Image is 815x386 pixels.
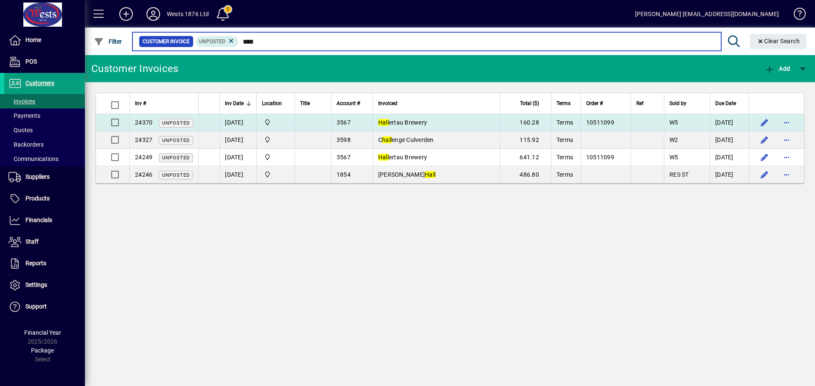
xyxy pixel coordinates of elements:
[669,119,678,126] span: W5
[25,58,37,65] span: POS
[4,123,85,137] a: Quotes
[8,98,35,105] span: Invoices
[225,99,251,108] div: Inv Date
[378,119,389,126] em: Hall
[4,210,85,231] a: Financials
[586,99,603,108] span: Order #
[758,150,771,164] button: Edit
[425,171,436,178] em: Hall
[520,99,539,108] span: Total ($)
[378,119,427,126] span: ertau Brewery
[669,171,689,178] span: RES ST
[143,37,190,46] span: Customer Invoice
[140,6,167,22] button: Profile
[199,39,225,44] span: Unposted
[780,168,793,181] button: More options
[556,119,573,126] span: Terms
[25,281,47,288] span: Settings
[219,114,256,131] td: [DATE]
[780,133,793,147] button: More options
[500,166,551,183] td: 486.80
[586,154,614,161] span: 10511099
[669,99,686,108] span: Sold by
[762,61,792,76] button: Add
[91,62,178,75] div: Customer Invoices
[219,131,256,149] td: [DATE]
[758,116,771,129] button: Edit
[8,112,40,119] span: Payments
[25,260,46,267] span: Reports
[25,36,41,43] span: Home
[556,154,573,161] span: Terms
[635,7,779,21] div: [PERSON_NAME] [EMAIL_ADDRESS][DOMAIN_NAME]
[780,116,793,129] button: More options
[710,149,749,166] td: [DATE]
[500,131,551,149] td: 115.92
[378,136,434,143] span: C enge Culverden
[4,152,85,166] a: Communications
[4,231,85,253] a: Staff
[500,149,551,166] td: 641.12
[31,347,54,354] span: Package
[135,154,152,161] span: 24249
[8,127,33,133] span: Quotes
[112,6,140,22] button: Add
[135,99,193,108] div: Inv #
[196,36,239,47] mat-chip: Customer Invoice Status: Unposted
[750,34,807,49] button: Clear
[219,149,256,166] td: [DATE]
[378,154,427,161] span: ertau Brewery
[378,154,389,161] em: Hall
[162,155,190,161] span: Unposted
[300,99,310,108] span: Title
[506,99,547,108] div: Total ($)
[4,167,85,188] a: Suppliers
[4,51,85,72] a: POS
[710,131,749,149] td: [DATE]
[4,253,85,274] a: Reports
[500,114,551,131] td: 160.28
[337,119,351,126] span: 3567
[135,171,152,178] span: 24246
[378,99,397,108] span: Invoiced
[262,170,289,179] span: Wests Cordials
[4,137,85,152] a: Backorders
[669,136,678,143] span: W2
[787,2,804,29] a: Knowledge Base
[337,171,351,178] span: 1854
[586,99,626,108] div: Order #
[586,119,614,126] span: 10511099
[135,136,152,143] span: 24327
[715,99,744,108] div: Due Date
[636,99,659,108] div: Ref
[669,99,705,108] div: Sold by
[262,153,289,162] span: Wests Cordials
[225,99,244,108] span: Inv Date
[4,108,85,123] a: Payments
[378,171,436,178] span: [PERSON_NAME]
[382,136,392,143] em: hall
[337,99,368,108] div: Account #
[135,99,146,108] span: Inv #
[8,141,44,148] span: Backorders
[25,217,52,223] span: Financials
[262,118,289,127] span: Wests Cordials
[4,30,85,51] a: Home
[25,195,50,202] span: Products
[758,168,771,181] button: Edit
[25,173,50,180] span: Suppliers
[4,94,85,108] a: Invoices
[757,38,800,44] span: Clear Search
[167,7,209,21] div: Wests 1876 Ltd
[135,119,152,126] span: 24370
[758,133,771,147] button: Edit
[162,120,190,126] span: Unposted
[337,99,360,108] span: Account #
[669,154,678,161] span: W5
[25,80,54,86] span: Customers
[636,99,644,108] span: Ref
[262,135,289,144] span: Wests Cordials
[556,136,573,143] span: Terms
[162,172,190,178] span: Unposted
[715,99,736,108] span: Due Date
